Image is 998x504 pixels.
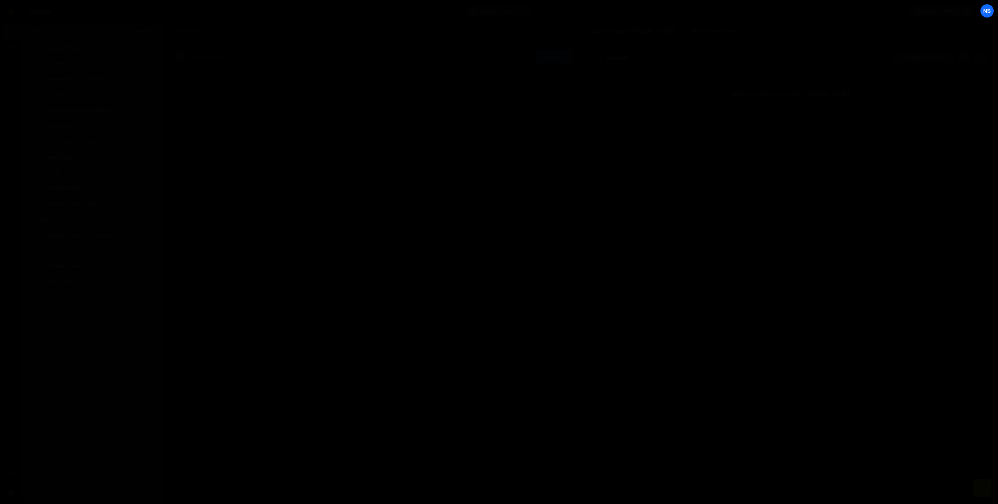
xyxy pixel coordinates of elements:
[44,169,60,176] div: nav.js
[44,263,80,270] div: hs-forms.css
[44,201,106,208] div: product-nodes-hero.js
[44,247,73,254] div: global.css
[466,4,532,18] button: Code + Tools
[44,92,75,99] div: hs-forms.js
[191,54,221,60] div: Not yet saved
[30,56,164,72] div: 10788/24852.js
[44,154,74,161] div: mediaKit.js
[30,227,164,243] div: 10788/43957.css
[125,28,154,34] button: New File
[44,123,74,130] div: cs-slider.js
[30,196,164,212] div: 10788/32818.js
[44,185,87,192] div: product-hero.js
[30,274,164,290] div: 10788/27036.css
[30,165,164,181] div: 10788/37835.js
[908,4,978,18] a: [DOMAIN_NAME]
[21,212,164,227] div: CSS files
[44,60,71,67] div: careers.js
[30,150,164,165] div: 10788/24854.js
[44,278,74,285] div: sliders.css
[30,6,51,16] div: Nscale
[892,51,954,65] button: Start new chat
[597,54,628,62] h2: Slater AI
[30,181,164,196] div: 10788/25791.js
[44,138,106,145] div: infrastructure-slider.js
[30,134,164,150] div: 10788/35018.js
[30,118,164,134] div: 10788/25032.js
[30,259,164,274] div: 10788/43278.css
[170,27,203,35] div: New File
[980,4,994,18] a: Ns
[44,76,109,83] div: general-enquiry-from.js
[2,2,21,20] a: 🤙
[684,22,750,41] div: Documentation
[44,232,113,239] div: general-enquriy-from.css
[30,243,164,259] div: 10788/24853.css
[21,41,164,56] div: Javascript files
[30,103,164,118] div: 10788/46763.js
[586,22,682,41] div: Chat with [PERSON_NAME]
[44,107,115,114] div: partnersLogoAnimaiton.js
[30,72,164,87] div: 10788/43956.js
[534,50,572,64] button: Save
[30,27,44,35] h2: Files
[30,87,164,103] div: 10788/43275.js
